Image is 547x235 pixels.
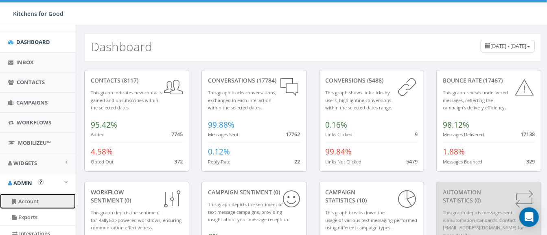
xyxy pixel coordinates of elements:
[13,179,32,187] span: Admin
[91,131,105,137] small: Added
[326,89,393,111] small: This graph shows link clicks by users, highlighting conversions within the selected dates range.
[91,159,114,165] small: Opted Out
[16,38,50,46] span: Dashboard
[91,146,113,157] span: 4.58%
[13,159,37,167] span: Widgets
[17,78,45,86] span: Contacts
[91,188,183,205] div: Workflow Sentiment
[174,158,183,165] span: 372
[366,76,384,84] span: (5488)
[255,76,276,84] span: (17784)
[208,201,289,222] small: This graph depicts the sentiment of text message campaigns, providing insight about your message ...
[18,139,51,146] span: MobilizeU™
[443,131,484,137] small: Messages Delivered
[208,120,234,130] span: 99.88%
[208,146,230,157] span: 0.12%
[208,89,276,111] small: This graph tracks conversations, exchanged in each interaction within the selected dates.
[171,131,183,138] span: 7745
[286,131,300,138] span: 17762
[521,131,535,138] span: 17138
[443,89,508,111] small: This graph reveals undelivered messages, reflecting the campaign's delivery efficiency.
[38,179,44,185] button: Open In-App Guide
[473,196,481,204] span: (0)
[208,131,238,137] small: Messages Sent
[16,99,48,106] span: Campaigns
[326,76,418,85] div: conversions
[482,76,503,84] span: (17467)
[490,42,526,50] span: [DATE] - [DATE]
[326,146,352,157] span: 99.84%
[208,188,300,196] div: Campaign Sentiment
[91,40,152,53] h2: Dashboard
[120,76,138,84] span: (8117)
[443,76,535,85] div: Bounce Rate
[91,76,183,85] div: contacts
[123,196,131,204] span: (0)
[443,188,535,205] div: Automation Statistics
[326,131,353,137] small: Links Clicked
[326,159,362,165] small: Links Not Clicked
[208,159,230,165] small: Reply Rate
[526,158,535,165] span: 329
[326,120,348,130] span: 0.16%
[415,131,418,138] span: 9
[326,209,418,231] small: This graph breaks down the usage of various text messaging performed using different campaign types.
[91,209,182,231] small: This graph depicts the sentiment for RallyBot-powered workflows, ensuring communication effective...
[356,196,367,204] span: (10)
[91,120,117,130] span: 95.42%
[208,76,300,85] div: conversations
[16,59,34,66] span: Inbox
[91,89,162,111] small: This graph indicates new contacts gained and unsubscribes within the selected dates.
[406,158,418,165] span: 5479
[443,146,465,157] span: 1.88%
[295,158,300,165] span: 22
[519,207,539,227] div: Open Intercom Messenger
[443,159,483,165] small: Messages Bounced
[272,188,280,196] span: (0)
[17,119,51,126] span: Workflows
[443,120,469,130] span: 98.12%
[13,10,63,17] span: Kitchens for Good
[326,188,418,205] div: Campaign Statistics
